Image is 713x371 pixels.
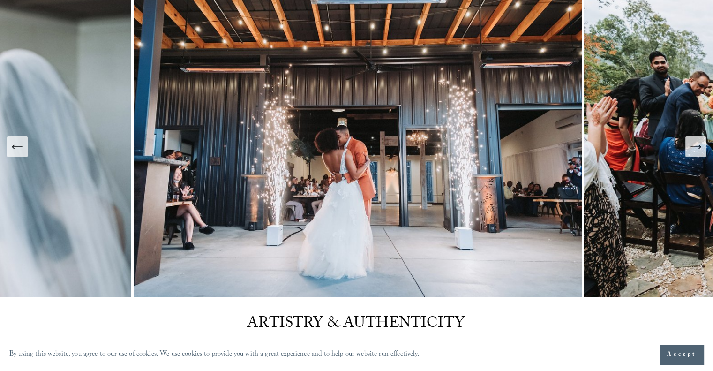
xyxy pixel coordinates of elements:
span: Accept [667,350,697,359]
p: By using this website, you agree to our use of cookies. We use cookies to provide you with a grea... [9,348,420,362]
span: ARTISTRY & AUTHENTICITY [247,312,465,337]
button: Next Slide [685,136,706,157]
button: Accept [660,345,704,364]
button: Previous Slide [7,136,28,157]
